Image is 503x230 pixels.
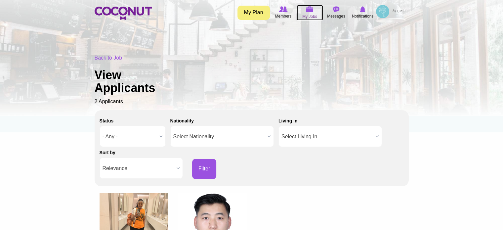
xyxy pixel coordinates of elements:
[100,149,115,156] label: Sort by
[237,6,270,20] a: My Plan
[275,13,291,20] span: Members
[192,159,217,179] button: Filter
[352,13,373,20] span: Notifications
[170,117,194,124] label: Nationality
[279,6,287,12] img: Browse Members
[278,117,298,124] label: Living in
[281,126,373,147] span: Select Living In
[306,6,314,12] img: My Jobs
[95,55,122,61] a: Back to Job
[95,54,409,106] div: 2 Applicants
[95,7,152,20] img: Home
[360,6,365,12] img: Notifications
[350,5,376,20] a: Notifications Notifications
[333,6,340,12] img: Messages
[103,126,157,147] span: - Any -
[95,69,177,95] h1: View Applicants
[302,13,317,20] span: My Jobs
[103,158,174,179] span: Relevance
[327,13,345,20] span: Messages
[297,5,323,21] a: My Jobs My Jobs
[173,126,265,147] span: Select Nationality
[270,5,297,20] a: Browse Members Members
[389,5,409,18] a: العربية
[100,117,114,124] label: Status
[323,5,350,20] a: Messages Messages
